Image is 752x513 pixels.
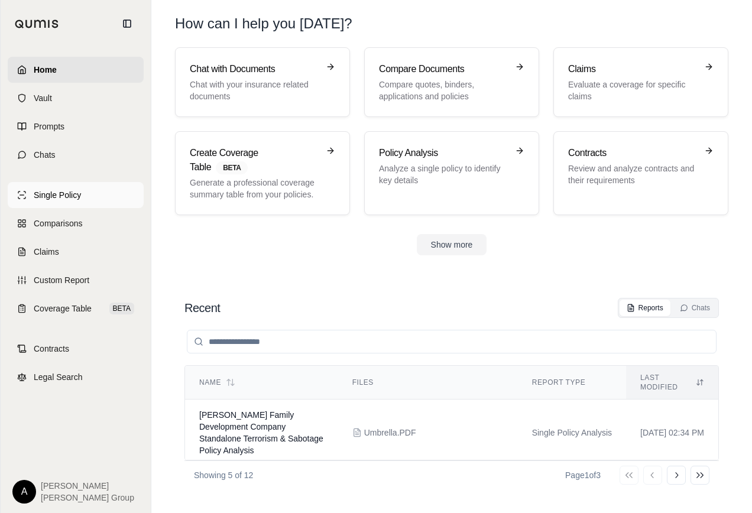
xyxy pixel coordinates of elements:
[34,343,69,355] span: Contracts
[34,189,81,201] span: Single Policy
[8,336,144,362] a: Contracts
[568,79,697,102] p: Evaluate a coverage for specific claims
[620,300,670,316] button: Reports
[109,303,134,314] span: BETA
[379,163,508,186] p: Analyze a single policy to identify key details
[364,427,416,439] span: Umbrella.PDF
[8,182,144,208] a: Single Policy
[8,296,144,322] a: Coverage TableBETA
[8,267,144,293] a: Custom Report
[8,142,144,168] a: Chats
[553,47,728,117] a: ClaimsEvaluate a coverage for specific claims
[568,62,697,76] h3: Claims
[34,303,92,314] span: Coverage Table
[190,62,319,76] h3: Chat with Documents
[118,14,137,33] button: Collapse sidebar
[194,469,253,481] p: Showing 5 of 12
[190,79,319,102] p: Chat with your insurance related documents
[673,300,717,316] button: Chats
[34,92,52,104] span: Vault
[34,121,64,132] span: Prompts
[34,217,82,229] span: Comparisons
[34,246,59,258] span: Claims
[34,371,83,383] span: Legal Search
[190,146,319,174] h3: Create Coverage Table
[190,177,319,200] p: Generate a professional coverage summary table from your policies.
[8,364,144,390] a: Legal Search
[12,480,36,504] div: A
[627,303,663,313] div: Reports
[364,47,539,117] a: Compare DocumentsCompare quotes, binders, applications and policies
[518,400,626,466] td: Single Policy Analysis
[199,378,324,387] div: Name
[364,131,539,215] a: Policy AnalysisAnalyze a single policy to identify key details
[184,300,220,316] h2: Recent
[41,492,134,504] span: [PERSON_NAME] Group
[175,47,350,117] a: Chat with DocumentsChat with your insurance related documents
[553,131,728,215] a: ContractsReview and analyze contracts and their requirements
[199,410,323,455] span: Miller Family Development Company Standalone Terrorism & Sabotage Policy Analysis
[34,64,57,76] span: Home
[379,146,508,160] h3: Policy Analysis
[568,146,697,160] h3: Contracts
[8,85,144,111] a: Vault
[640,373,704,392] div: Last modified
[379,79,508,102] p: Compare quotes, binders, applications and policies
[626,400,718,466] td: [DATE] 02:34 PM
[8,113,144,139] a: Prompts
[8,210,144,236] a: Comparisons
[518,366,626,400] th: Report Type
[565,469,601,481] div: Page 1 of 3
[417,234,487,255] button: Show more
[41,480,134,492] span: [PERSON_NAME]
[680,303,710,313] div: Chats
[175,131,350,215] a: Create Coverage TableBETAGenerate a professional coverage summary table from your policies.
[8,239,144,265] a: Claims
[15,20,59,28] img: Qumis Logo
[568,163,697,186] p: Review and analyze contracts and their requirements
[379,62,508,76] h3: Compare Documents
[8,57,144,83] a: Home
[338,366,518,400] th: Files
[175,14,728,33] h1: How can I help you [DATE]?
[216,161,248,174] span: BETA
[34,274,89,286] span: Custom Report
[34,149,56,161] span: Chats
